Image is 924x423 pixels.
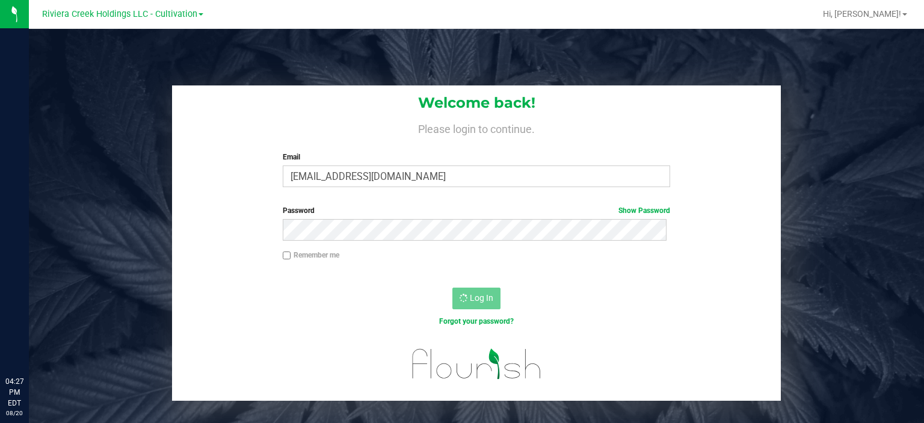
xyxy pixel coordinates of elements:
[283,206,315,215] span: Password
[172,95,781,111] h1: Welcome back!
[823,9,901,19] span: Hi, [PERSON_NAME]!
[283,252,291,260] input: Remember me
[283,152,671,162] label: Email
[42,9,197,19] span: Riviera Creek Holdings LLC - Cultivation
[401,339,553,388] img: flourish_logo.svg
[5,409,23,418] p: 08/20
[618,206,670,215] a: Show Password
[172,120,781,135] h4: Please login to continue.
[439,317,514,326] a: Forgot your password?
[452,288,500,309] button: Log In
[470,293,493,303] span: Log In
[283,250,339,261] label: Remember me
[5,376,23,409] p: 04:27 PM EDT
